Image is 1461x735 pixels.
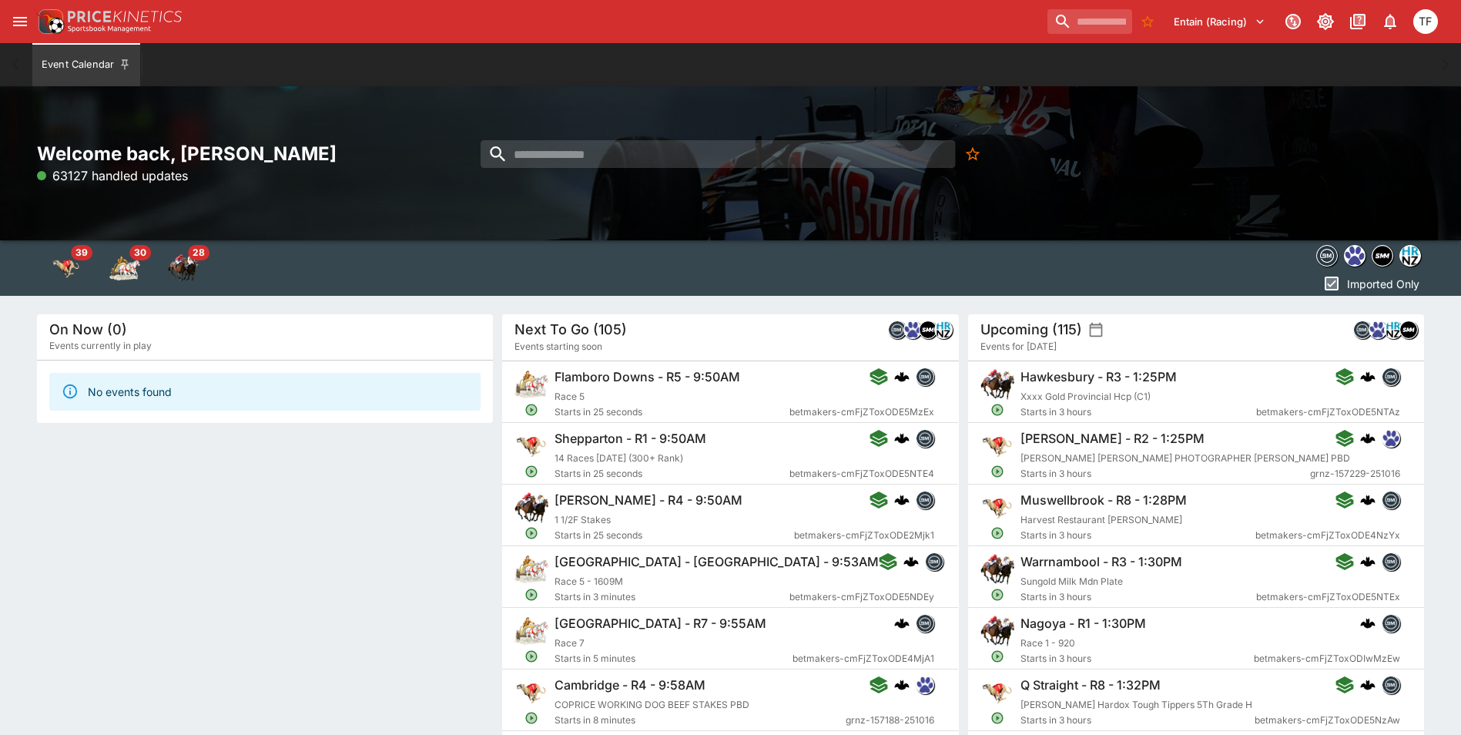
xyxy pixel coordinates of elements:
h6: Shepparton - R1 - 9:50AM [555,431,706,447]
div: No events found [88,378,172,406]
div: samemeetingmulti [919,321,937,339]
img: logo-cerberus.svg [1360,677,1376,693]
button: Connected to PK [1279,8,1307,35]
h6: Warrnambool - R3 - 1:30PM [1020,554,1182,570]
input: search [1047,9,1132,34]
div: cerberus [894,492,910,508]
div: betmakers [1382,552,1400,571]
div: hrnz [1384,321,1402,339]
div: hrnz [1399,245,1421,267]
span: Race 7 [555,637,585,649]
h6: Cambridge - R4 - 9:58AM [555,677,705,693]
span: Xxxx Gold Provincial Hcp (C1) [1020,391,1151,402]
div: cerberus [1360,554,1376,569]
div: betmakers [925,552,943,571]
span: Sungold Milk Mdn Plate [1020,576,1123,587]
span: Starts in 8 minutes [555,713,846,728]
svg: Open [525,403,539,417]
span: Race 5 - 1609M [555,576,623,587]
svg: Open [990,526,1004,540]
img: betmakers.png [1382,615,1399,632]
img: horse_racing.png [980,552,1014,586]
img: logo-cerberus.svg [903,554,919,569]
svg: Open [525,588,539,602]
span: betmakers-cmFjZToxODE5NTE4 [789,466,934,482]
img: logo-cerberus.svg [894,677,910,693]
span: [PERSON_NAME] [PERSON_NAME] PHOTOGRAPHER [PERSON_NAME] PBD [1020,452,1350,464]
img: horse_racing [168,253,199,284]
h6: Nagoya - R1 - 1:30PM [1020,616,1146,632]
img: grnz.png [904,321,921,338]
img: PriceKinetics Logo [34,6,65,37]
img: horse_racing.png [980,367,1014,401]
img: samemeetingmulti.png [1372,246,1392,266]
div: cerberus [894,431,910,446]
img: logo-cerberus.svg [894,616,910,631]
img: harness_racing [109,253,140,284]
img: betmakers.png [916,430,933,447]
div: hrnz [934,321,953,339]
div: Harness Racing [109,253,140,284]
span: Starts in 25 seconds [555,466,789,482]
span: Starts in 5 minutes [555,651,792,666]
svg: Open [525,465,539,478]
img: samemeetingmulti.png [920,321,937,338]
div: Greyhound Racing [51,253,82,284]
img: hrnz.png [1385,321,1402,338]
h6: Hawkesbury - R3 - 1:25PM [1020,369,1177,385]
span: 1 1/2F Stakes [555,514,611,525]
div: cerberus [1360,677,1376,693]
div: Tom Flynn [1413,9,1438,34]
img: logo-cerberus.svg [1360,431,1376,446]
div: Event type filters [1313,240,1424,271]
span: 28 [188,245,209,260]
span: betmakers-cmFjZToxODE5NTEx [1256,589,1400,605]
img: hrnz.png [1400,246,1420,266]
img: betmakers.png [1382,368,1399,385]
h5: Next To Go (105) [514,321,627,338]
span: 39 [71,245,92,260]
h6: Q Straight - R8 - 1:32PM [1020,677,1161,693]
div: cerberus [1360,431,1376,446]
div: betmakers [916,367,934,386]
span: betmakers-cmFjZToxODE5MzEx [789,404,934,420]
span: Starts in 3 hours [1020,713,1255,728]
button: Select Tenant [1164,9,1275,34]
h6: Muswellbrook - R8 - 1:28PM [1020,492,1187,508]
svg: Open [525,526,539,540]
img: horse_racing.png [980,614,1014,648]
button: Imported Only [1318,271,1424,296]
span: Starts in 3 hours [1020,466,1310,482]
button: settings [1088,322,1104,337]
div: betmakers [1382,367,1400,386]
svg: Open [525,711,539,725]
img: betmakers.png [1317,246,1337,266]
h6: [PERSON_NAME] - R2 - 1:25PM [1020,431,1205,447]
div: cerberus [1360,492,1376,508]
span: grnz-157229-251016 [1310,466,1400,482]
span: Starts in 3 hours [1020,589,1256,605]
h6: [PERSON_NAME] - R4 - 9:50AM [555,492,742,508]
div: grnz [916,676,934,694]
img: greyhound_racing [51,253,82,284]
img: logo-cerberus.svg [894,369,910,384]
img: greyhound_racing.png [514,429,548,463]
div: betmakers [916,429,934,448]
span: Events starting soon [514,339,602,354]
div: Event type filters [37,240,213,296]
img: greyhound_racing.png [980,429,1014,463]
img: betmakers.png [889,321,906,338]
img: betmakers.png [916,492,933,508]
p: Imported Only [1347,276,1419,292]
span: Harvest Restaurant [PERSON_NAME] [1020,514,1182,525]
span: Starts in 3 hours [1020,651,1254,666]
svg: Open [990,588,1004,602]
span: betmakers-cmFjZToxODE5NzAw [1255,713,1400,728]
img: logo-cerberus.svg [1360,554,1376,569]
span: Events currently in play [49,338,152,354]
svg: Open [990,711,1004,725]
img: harness_racing.png [514,614,548,648]
img: grnz.png [916,676,933,693]
div: betmakers [916,491,934,509]
span: Starts in 3 minutes [555,589,789,605]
